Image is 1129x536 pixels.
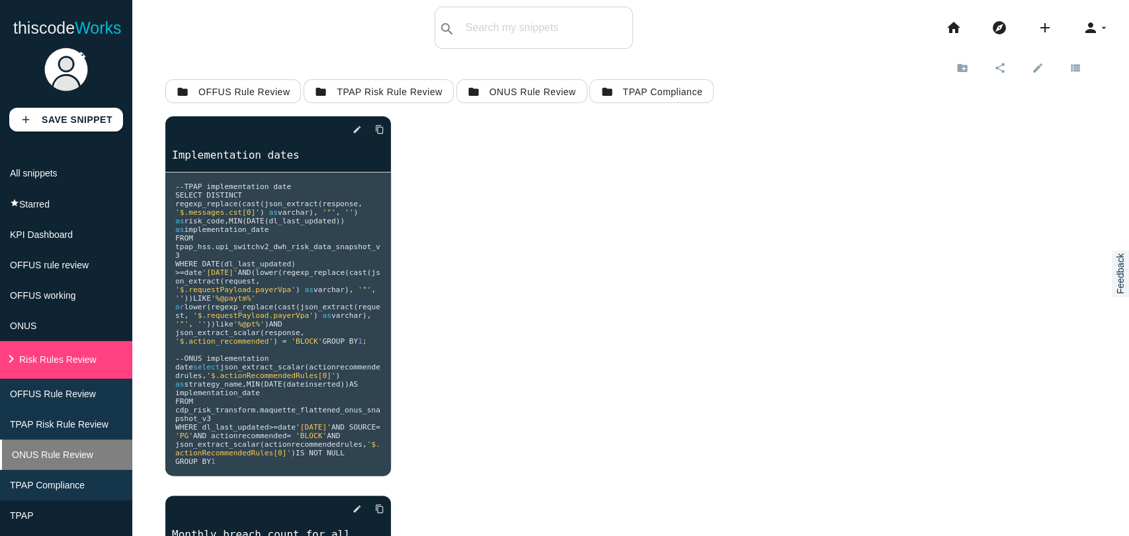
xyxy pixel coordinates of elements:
span: '"' [322,208,335,217]
span: GROUP BY [322,337,358,346]
span: '"' [175,320,188,328]
i: search [439,8,455,50]
span: . [255,406,260,414]
span: varchar [278,208,309,217]
span: 1 [211,457,216,466]
span: DATE [247,217,265,225]
i: add [1037,7,1053,49]
span: DATE [265,380,282,389]
i: create_new_folder [956,56,968,79]
span: Risk Rules Review [19,354,97,365]
i: folder [601,80,612,104]
span: implementation_date FROM tpap_hss [175,225,269,251]
span: json_extract [300,303,354,311]
span: '[DATE]' [296,423,331,432]
span: OFFUS Rule Review [10,389,96,399]
span: 'PG' [175,432,193,440]
span: KPI Dashboard [10,229,73,240]
span: regexp_replace [211,303,273,311]
span: request [175,303,380,320]
span: ) [291,449,296,457]
i: explore [991,7,1007,49]
span: '$.actionRecommendedRules[0]' [206,371,335,380]
span: actionrecommendedrules [175,363,380,380]
i: share [994,56,1006,79]
a: Copy to Clipboard [364,497,384,521]
i: keyboard_arrow_right [3,351,19,367]
span: as [304,286,313,294]
span: cast [349,268,367,277]
span: AND json_extract_scalar [175,432,345,449]
a: create_new_folder [945,56,983,79]
span: ( [251,268,256,277]
i: folder [315,80,327,104]
span: ( [354,303,358,311]
span: MIN [247,380,260,389]
span: ), [309,208,317,217]
a: thiscodeWorks [13,7,122,49]
a: edit [1021,56,1058,79]
span: , [300,328,305,337]
span: >= [269,423,277,432]
a: folderTPAP Risk Rule Review [304,79,453,103]
i: content_copy [375,118,384,141]
span: ( [278,268,282,277]
span: as [269,208,277,217]
span: actionrecommendedrules [265,440,362,449]
span: OFFUS working [10,290,76,301]
span: like [216,320,233,328]
span: AND actionrecommended [193,432,286,440]
span: dl_last_updated [269,217,336,225]
span: '' [175,294,184,303]
span: ( [206,303,211,311]
span: TPAP Risk Rule Review [10,419,108,430]
span: 'BLOCK' [296,432,327,440]
span: '$.actionRecommendedRules[0]' [175,440,380,457]
span: -- [175,182,184,191]
span: = [282,337,287,346]
span: ) [296,286,300,294]
span: 1 [358,337,362,346]
span: risk_code [184,217,224,225]
span: AND SOURCE [331,423,376,432]
a: view_list [1058,56,1096,79]
span: or [175,303,184,311]
span: json_extract [265,200,318,208]
span: ( [367,268,372,277]
i: person [1083,7,1099,49]
span: ; [362,337,367,346]
span: json_extract_scalar [220,363,304,371]
span: )) [340,380,349,389]
span: upi_switchv2_dwh_risk_data_snapshot_v3 WHERE DATE [175,243,380,268]
i: view_list [1069,56,1081,79]
input: Search my snippets [459,14,632,42]
span: , [184,311,188,320]
a: folderOFFUS Rule Review [165,79,301,103]
span: request [224,277,255,286]
span: '' [345,208,353,217]
span: , [336,208,341,217]
span: varchar [331,311,362,320]
span: = [376,423,380,432]
span: date [184,268,202,277]
span: )) [206,320,215,328]
span: ) [336,371,341,380]
span: ), [362,311,371,320]
span: json_extract [175,268,380,286]
span: LIKE [193,294,211,303]
span: ( [304,363,309,371]
span: )) [336,217,345,225]
span: All snippets [10,168,58,178]
span: MIN [229,217,242,225]
span: '%@paytm%' [211,294,255,303]
a: share [983,56,1021,79]
button: search [435,7,459,48]
span: ( [260,328,265,337]
span: IS NOT NULL GROUP BY [175,449,345,466]
span: dateinserted [286,380,340,389]
span: Works [75,19,121,37]
span: , [255,277,260,286]
span: ONUS Rule Review [12,449,93,460]
span: response [322,200,358,208]
span: ) [314,311,318,320]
